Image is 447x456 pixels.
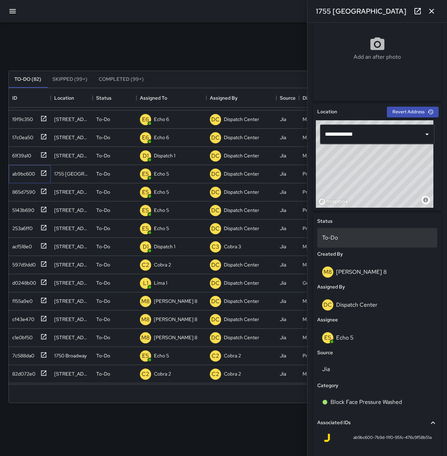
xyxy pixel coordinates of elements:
p: To-Do [96,134,110,141]
p: DC [211,225,220,233]
div: Maintenance [303,134,331,141]
div: 1755 Broadway [54,170,89,177]
p: DC [211,334,220,342]
div: 351 17th Street [54,225,89,232]
p: To-Do [96,370,110,377]
p: E6 [142,134,149,142]
p: Lima 1 [154,279,167,286]
div: Jia [280,116,286,123]
div: 210 Grand Avenue [54,134,89,141]
div: acf518e0 [9,240,32,250]
p: [PERSON_NAME] 8 [154,334,197,341]
div: Status [96,88,112,108]
div: 597d9dd0 [9,258,36,268]
p: To-Do [96,152,110,159]
p: Cobra 2 [224,370,241,377]
p: To-Do [96,188,110,195]
p: L1 [143,279,148,287]
p: Cobra 2 [154,261,171,268]
div: 82d072e0 [9,368,35,377]
div: 1737 Broadway [54,316,89,323]
p: Echo 5 [154,188,169,195]
p: Dispatch Center [224,116,259,123]
div: 1900 Telegraph Avenue [54,279,89,286]
p: To-Do [96,279,110,286]
div: Jia [280,207,286,214]
p: DC [211,188,220,197]
p: E6 [142,115,149,124]
div: Jia [280,334,286,341]
p: DC [211,279,220,287]
p: Dispatch Center [224,188,259,195]
div: 7c588da0 [9,349,34,359]
p: To-Do [96,243,110,250]
div: Source [276,88,299,108]
div: 510 16th Street [54,207,89,214]
p: Dispatch Center [224,170,259,177]
p: To-Do [96,352,110,359]
p: C2 [212,352,219,360]
div: Assigned To [140,88,167,108]
p: To-Do [96,170,110,177]
button: Completed (99+) [93,71,149,88]
div: Jia [280,298,286,305]
p: [PERSON_NAME] 8 [154,316,197,323]
p: D1 [143,152,149,160]
p: M8 [141,315,150,324]
div: 19f9c350 [9,113,33,123]
p: C2 [212,370,219,378]
div: Status [93,88,136,108]
p: To-Do [96,334,110,341]
p: DC [211,297,220,306]
p: Dispatch Center [224,134,259,141]
div: Jia [280,243,286,250]
div: 1701 Broadway [54,298,89,305]
p: E5 [142,206,149,215]
div: Groundskeeping [303,279,339,286]
p: Dispatch 1 [154,152,175,159]
p: DC [211,115,220,124]
div: Jia [280,134,286,141]
div: Jia [280,370,286,377]
div: Maintenance [303,316,331,323]
p: Echo 5 [154,207,169,214]
p: Cobra 3 [224,243,241,250]
p: DC [211,315,220,324]
div: Jia [280,261,286,268]
div: Jia [280,188,286,195]
div: Source [280,88,296,108]
div: c1e0bf50 [9,331,33,341]
p: M8 [141,297,150,306]
p: Echo 5 [154,352,169,359]
p: DC [211,170,220,178]
div: Jia [280,152,286,159]
div: Maintenance [303,261,331,268]
div: 17c0ea50 [9,131,33,141]
div: 1500 Broadway [54,370,89,377]
div: Maintenance [303,298,331,305]
div: Pressure Washing [303,170,339,177]
p: DC [211,152,220,160]
div: ID [9,88,51,108]
div: Maintenance [303,116,331,123]
div: 827 Broadway [54,243,89,250]
div: Maintenance [303,334,331,341]
p: C3 [212,243,219,251]
p: Dispatch Center [224,261,259,268]
p: Cobra 2 [154,370,171,377]
div: cf43e470 [9,313,34,323]
div: 230 Bay Place [54,261,89,268]
p: DC [211,261,220,269]
div: 865d7590 [9,186,35,195]
div: Jia [280,352,286,359]
p: E5 [142,188,149,197]
div: Assigned To [136,88,206,108]
div: Pressure Washing [303,352,339,359]
p: Cobra 2 [224,352,241,359]
button: To-Do (82) [9,71,47,88]
div: Location [54,88,74,108]
p: Dispatch Center [224,316,259,323]
p: Dispatch Center [224,225,259,232]
p: Dispatch Center [224,152,259,159]
p: To-Do [96,116,110,123]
